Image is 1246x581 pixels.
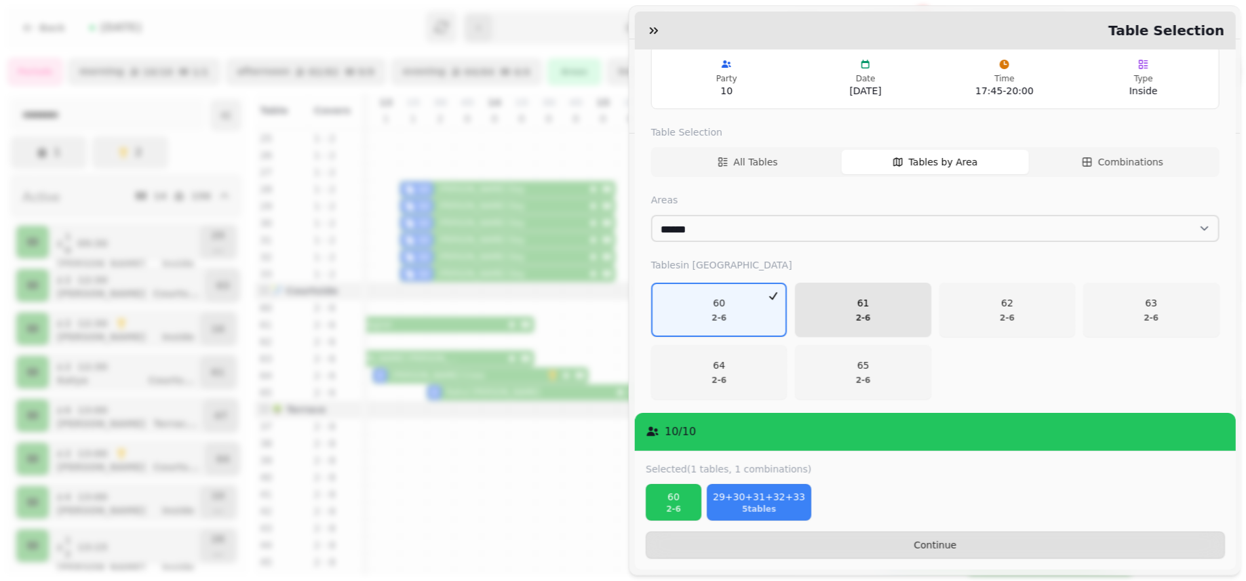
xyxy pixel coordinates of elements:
[1144,313,1159,323] p: 2 - 6
[795,345,931,399] button: 652-6
[841,150,1029,174] button: Tables by Area
[733,155,777,169] span: All Tables
[713,490,805,504] p: 29+30+31+32+33
[712,375,726,386] p: 2 - 6
[855,296,870,310] p: 61
[1144,296,1159,310] p: 63
[654,150,842,174] button: All Tables
[855,359,870,372] p: 65
[646,462,811,476] label: Selected (1 tables, 1 combinations)
[1079,84,1207,98] p: Inside
[713,504,805,515] p: 5 tables
[646,484,701,521] button: 602-6
[707,484,811,521] button: 29+30+31+32+335tables
[939,283,1074,337] button: 622-6
[1000,296,1015,310] p: 62
[1098,155,1163,169] span: Combinations
[1029,150,1217,174] button: Combinations
[646,532,1225,559] button: Continue
[940,84,1068,98] p: 17:45 - 20:00
[651,193,1220,207] label: Areas
[663,84,791,98] p: 10
[651,345,787,399] button: 642-6
[657,540,1213,550] span: Continue
[801,84,929,98] p: [DATE]
[855,313,870,323] p: 2 - 6
[908,155,977,169] span: Tables by Area
[712,359,726,372] p: 64
[712,313,726,323] p: 2 - 6
[1000,313,1015,323] p: 2 - 6
[1083,283,1219,337] button: 632-6
[665,424,696,440] p: 10 / 10
[652,504,695,515] p: 2 - 6
[712,296,726,310] p: 60
[855,375,870,386] p: 2 - 6
[652,490,695,504] p: 60
[651,258,1220,272] label: Tables in [GEOGRAPHIC_DATA]
[651,125,1220,139] label: Table Selection
[795,283,931,337] button: 612-6
[651,283,787,337] button: 602-6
